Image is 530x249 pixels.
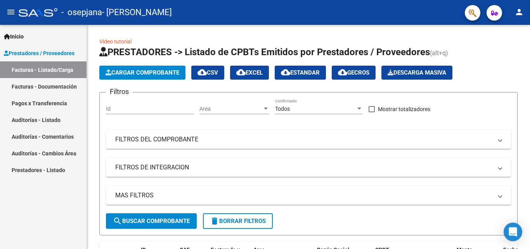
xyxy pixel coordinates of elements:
mat-icon: menu [6,7,16,17]
button: Estandar [275,66,326,80]
span: - osepjana [61,4,102,21]
mat-icon: cloud_download [197,68,207,77]
span: Descarga Masiva [388,69,446,76]
mat-expansion-panel-header: FILTROS DEL COMPROBANTE [106,130,511,149]
h3: Filtros [106,86,133,97]
button: Descarga Masiva [381,66,452,80]
mat-expansion-panel-header: MAS FILTROS [106,186,511,205]
mat-panel-title: FILTROS DEL COMPROBANTE [115,135,492,144]
mat-icon: delete [210,216,219,226]
span: Inicio [4,32,24,41]
button: EXCEL [230,66,269,80]
span: CSV [197,69,218,76]
span: Prestadores / Proveedores [4,49,74,57]
mat-panel-title: FILTROS DE INTEGRACION [115,163,492,172]
mat-icon: cloud_download [281,68,290,77]
span: Cargar Comprobante [106,69,179,76]
span: Area [199,106,262,112]
mat-panel-title: MAS FILTROS [115,191,492,200]
span: Mostrar totalizadores [378,104,430,114]
span: Borrar Filtros [210,218,266,225]
button: Buscar Comprobante [106,213,197,229]
button: Gecros [332,66,376,80]
span: EXCEL [236,69,263,76]
mat-icon: cloud_download [236,68,246,77]
app-download-masive: Descarga masiva de comprobantes (adjuntos) [381,66,452,80]
button: CSV [191,66,224,80]
mat-icon: person [514,7,524,17]
button: Borrar Filtros [203,213,273,229]
span: Estandar [281,69,320,76]
span: Buscar Comprobante [113,218,190,225]
span: PRESTADORES -> Listado de CPBTs Emitidos por Prestadores / Proveedores [99,47,430,57]
mat-expansion-panel-header: FILTROS DE INTEGRACION [106,158,511,177]
mat-icon: cloud_download [338,68,347,77]
a: Video tutorial [99,38,132,45]
span: - [PERSON_NAME] [102,4,172,21]
span: Gecros [338,69,369,76]
span: Todos [275,106,290,112]
mat-icon: search [113,216,122,226]
button: Cargar Comprobante [99,66,185,80]
div: Open Intercom Messenger [504,223,522,241]
span: (alt+q) [430,49,448,57]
